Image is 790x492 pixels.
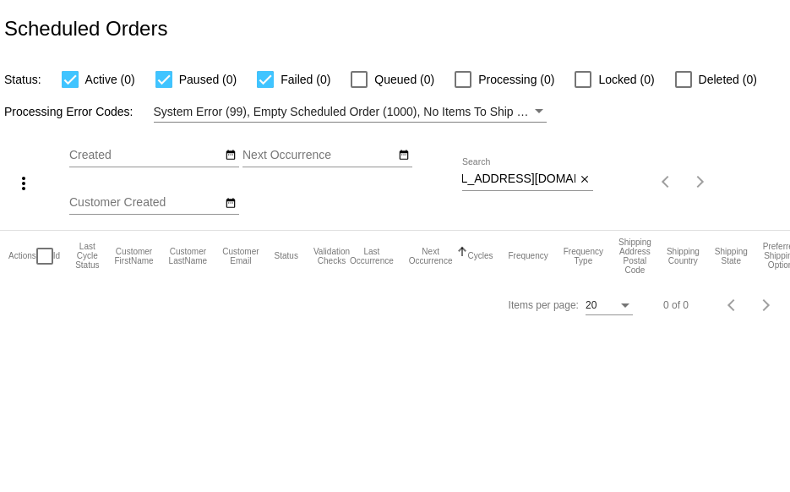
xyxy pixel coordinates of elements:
[684,165,717,199] button: Next page
[409,247,453,265] button: Change sorting for NextOccurrenceUtc
[663,299,689,311] div: 0 of 0
[374,69,434,90] span: Queued (0)
[715,247,748,265] button: Change sorting for ShippingState
[281,69,330,90] span: Failed (0)
[478,69,554,90] span: Processing (0)
[75,242,99,270] button: Change sorting for LastProcessingCycleId
[586,300,633,312] mat-select: Items per page:
[699,69,757,90] span: Deleted (0)
[225,197,237,210] mat-icon: date_range
[598,69,654,90] span: Locked (0)
[275,251,298,261] button: Change sorting for Status
[564,247,603,265] button: Change sorting for FrequencyType
[579,173,591,187] mat-icon: close
[575,171,593,189] button: Clear
[69,196,221,210] input: Customer Created
[53,251,60,261] button: Change sorting for Id
[4,73,41,86] span: Status:
[749,288,783,322] button: Next page
[650,165,684,199] button: Previous page
[350,247,394,265] button: Change sorting for LastOccurrenceUtc
[4,105,133,118] span: Processing Error Codes:
[618,238,651,275] button: Change sorting for ShippingPostcode
[154,101,547,123] mat-select: Filter by Processing Error Codes
[169,247,208,265] button: Change sorting for CustomerLastName
[313,231,350,282] mat-header-cell: Validation Checks
[222,247,259,265] button: Change sorting for CustomerEmail
[4,17,167,41] h2: Scheduled Orders
[225,149,237,162] mat-icon: date_range
[509,299,579,311] div: Items per page:
[114,247,153,265] button: Change sorting for CustomerFirstName
[85,69,135,90] span: Active (0)
[242,149,395,162] input: Next Occurrence
[8,231,36,282] mat-header-cell: Actions
[586,299,597,311] span: 20
[716,288,749,322] button: Previous page
[398,149,410,162] mat-icon: date_range
[179,69,237,90] span: Paused (0)
[508,251,548,261] button: Change sorting for Frequency
[69,149,221,162] input: Created
[467,251,493,261] button: Change sorting for Cycles
[14,173,34,194] mat-icon: more_vert
[667,247,700,265] button: Change sorting for ShippingCountry
[462,172,575,186] input: Search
